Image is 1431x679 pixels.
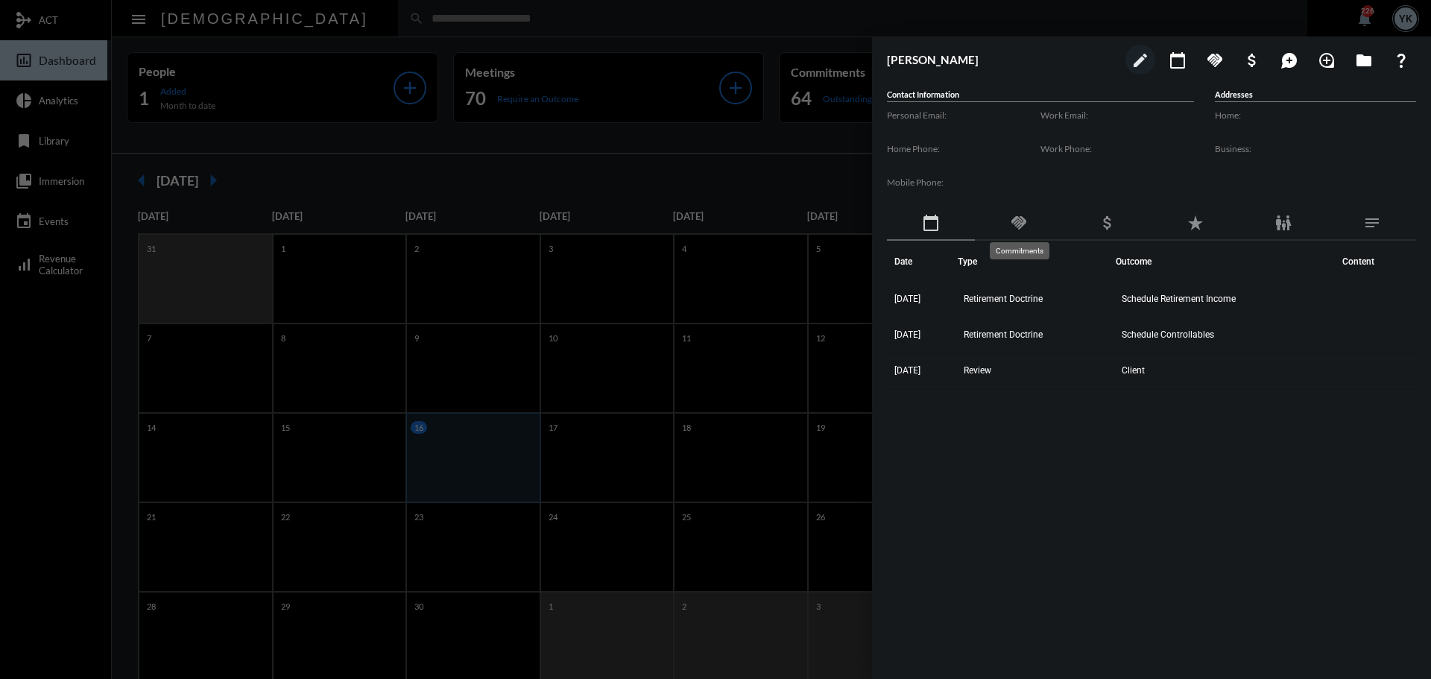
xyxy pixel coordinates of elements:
[1349,45,1379,75] button: Archives
[887,241,958,282] th: Date
[894,329,920,340] span: [DATE]
[887,89,1194,102] h5: Contact Information
[1122,329,1214,340] span: Schedule Controllables
[1215,143,1416,154] label: Business:
[1355,51,1373,69] mat-icon: folder
[1363,214,1381,232] mat-icon: notes
[964,329,1043,340] span: Retirement Doctrine
[1099,214,1116,232] mat-icon: attach_money
[1116,241,1334,282] th: Outcome
[887,110,1040,121] label: Personal Email:
[1274,45,1304,75] button: Add Mention
[1215,110,1416,121] label: Home:
[1125,45,1155,75] button: edit person
[1318,51,1336,69] mat-icon: loupe
[1169,51,1187,69] mat-icon: calendar_today
[1122,294,1236,304] span: Schedule Retirement Income
[1040,143,1194,154] label: Work Phone:
[1392,51,1410,69] mat-icon: question_mark
[887,53,1118,66] h3: [PERSON_NAME]
[1163,45,1192,75] button: Add meeting
[1122,365,1145,376] span: Client
[1386,45,1416,75] button: What If?
[1312,45,1342,75] button: Add Introduction
[1010,214,1028,232] mat-icon: handshake
[958,241,1116,282] th: Type
[964,365,991,376] span: Review
[1187,214,1204,232] mat-icon: star_rate
[1131,51,1149,69] mat-icon: edit
[1206,51,1224,69] mat-icon: handshake
[1237,45,1267,75] button: Add Business
[964,294,1043,304] span: Retirement Doctrine
[887,143,1040,154] label: Home Phone:
[1335,241,1416,282] th: Content
[887,177,1040,188] label: Mobile Phone:
[1200,45,1230,75] button: Add Commitment
[894,294,920,304] span: [DATE]
[1280,51,1298,69] mat-icon: maps_ugc
[894,365,920,376] span: [DATE]
[1243,51,1261,69] mat-icon: attach_money
[1215,89,1416,102] h5: Addresses
[922,214,940,232] mat-icon: calendar_today
[1040,110,1194,121] label: Work Email:
[1274,214,1292,232] mat-icon: family_restroom
[990,242,1049,259] div: Commitments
